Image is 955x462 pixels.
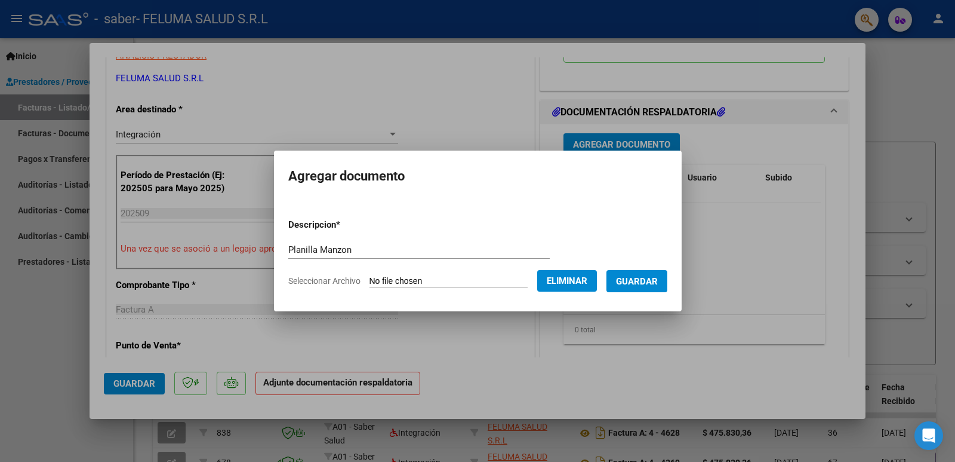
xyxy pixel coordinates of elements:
button: Eliminar [537,270,597,292]
button: Guardar [606,270,667,292]
span: Eliminar [547,276,587,286]
h2: Agregar documento [288,165,667,188]
p: Descripcion [288,218,402,232]
span: Guardar [616,276,658,287]
div: Open Intercom Messenger [914,421,943,450]
span: Seleccionar Archivo [288,276,361,286]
